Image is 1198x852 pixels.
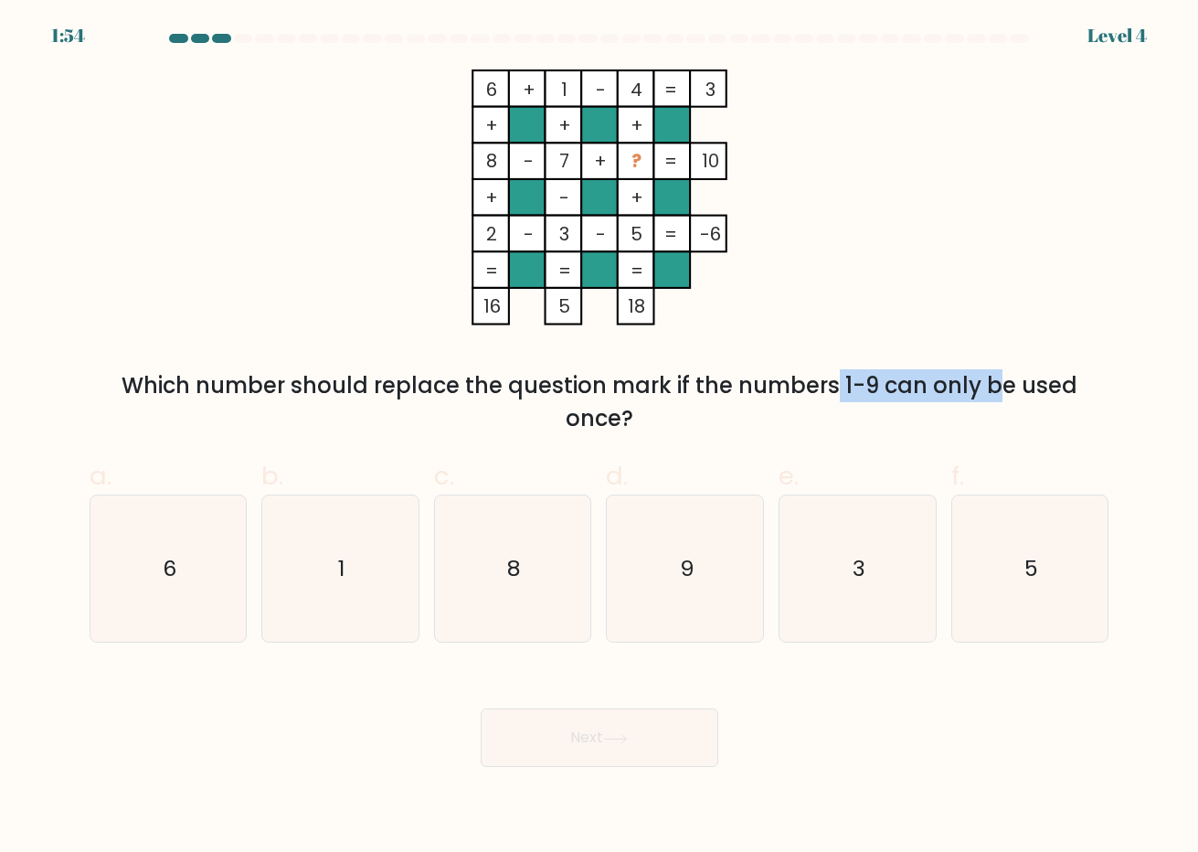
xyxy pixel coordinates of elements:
tspan: 3 [705,77,715,102]
tspan: ? [631,148,641,174]
tspan: 18 [628,293,645,319]
tspan: 4 [631,77,642,102]
span: f. [951,458,964,494]
tspan: - [559,185,569,210]
tspan: 8 [486,148,497,174]
tspan: + [630,112,642,138]
tspan: 6 [486,77,497,102]
tspan: + [630,185,642,210]
tspan: + [522,77,535,102]
div: Which number should replace the question mark if the numbers 1-9 can only be used once? [101,369,1098,435]
tspan: = [664,148,677,174]
tspan: = [630,258,642,283]
tspan: = [664,221,677,247]
tspan: = [485,258,498,283]
div: 1:54 [51,22,85,49]
tspan: - [595,77,605,102]
tspan: - [595,221,605,247]
tspan: 5 [558,293,570,319]
text: 3 [853,553,865,583]
span: d. [606,458,628,494]
span: b. [261,458,283,494]
text: 1 [339,553,345,583]
tspan: = [664,77,677,102]
tspan: + [557,112,570,138]
tspan: 5 [631,221,642,247]
tspan: 1 [561,77,567,102]
text: 8 [507,553,521,583]
tspan: + [485,112,498,138]
tspan: - [524,148,534,174]
tspan: - [524,221,534,247]
text: 6 [163,553,176,583]
span: a. [90,458,111,494]
tspan: + [594,148,607,174]
text: 9 [679,553,694,583]
tspan: 2 [486,221,497,247]
button: Next [481,708,718,767]
tspan: -6 [699,221,720,247]
tspan: + [485,185,498,210]
tspan: 3 [559,221,569,247]
tspan: 10 [701,148,718,174]
div: Level 4 [1087,22,1147,49]
span: e. [779,458,799,494]
tspan: 7 [559,148,569,174]
text: 5 [1024,553,1038,583]
tspan: 16 [482,293,500,319]
span: c. [434,458,454,494]
tspan: = [557,258,570,283]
